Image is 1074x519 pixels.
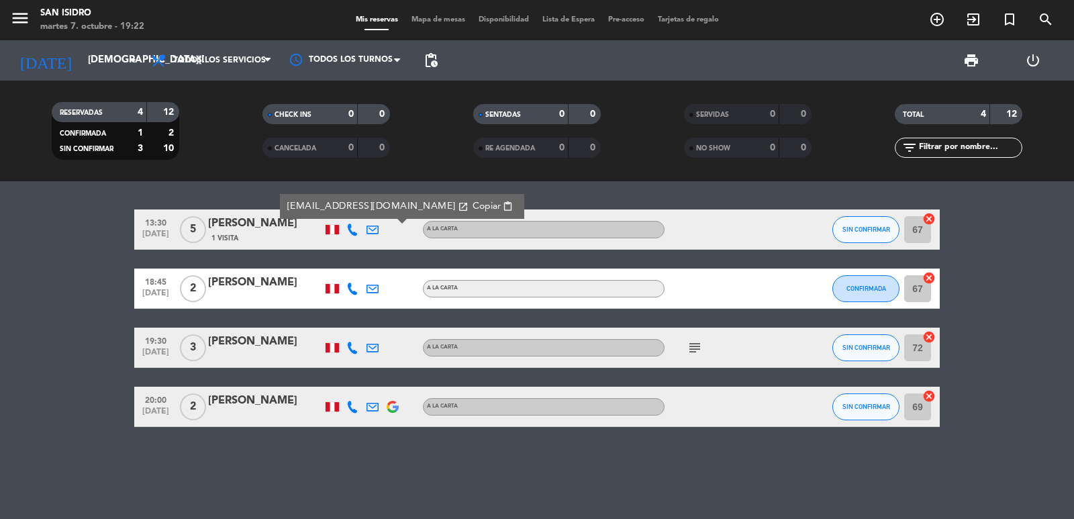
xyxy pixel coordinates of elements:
[922,389,936,403] i: cancel
[173,56,266,65] span: Todos los servicios
[40,20,144,34] div: martes 7. octubre - 19:22
[922,330,936,344] i: cancel
[180,334,206,361] span: 3
[922,271,936,285] i: cancel
[458,201,469,212] i: open_in_new
[287,199,469,214] a: [EMAIL_ADDRESS][DOMAIN_NAME]open_in_new
[963,52,979,68] span: print
[139,332,173,348] span: 19:30
[139,391,173,407] span: 20:00
[211,233,238,244] span: 1 Visita
[590,143,598,152] strong: 0
[60,146,113,152] span: SIN CONFIRMAR
[590,109,598,119] strong: 0
[163,144,177,153] strong: 10
[139,273,173,289] span: 18:45
[139,230,173,245] span: [DATE]
[275,111,311,118] span: CHECK INS
[929,11,945,28] i: add_circle_outline
[180,275,206,302] span: 2
[770,143,775,152] strong: 0
[208,333,322,350] div: [PERSON_NAME]
[687,340,703,356] i: subject
[842,403,890,410] span: SIN CONFIRMAR
[60,130,106,137] span: CONFIRMADA
[651,16,726,23] span: Tarjetas de regalo
[965,11,981,28] i: exit_to_app
[770,109,775,119] strong: 0
[846,285,886,292] span: CONFIRMADA
[208,392,322,410] div: [PERSON_NAME]
[349,16,405,23] span: Mis reservas
[168,128,177,138] strong: 2
[423,52,439,68] span: pending_actions
[10,46,81,75] i: [DATE]
[180,393,206,420] span: 2
[427,344,458,350] span: A la carta
[918,140,1022,155] input: Filtrar por nombre...
[696,111,729,118] span: SERVIDAS
[138,128,143,138] strong: 1
[903,111,924,118] span: TOTAL
[1002,40,1064,81] div: LOG OUT
[559,109,565,119] strong: 0
[696,145,730,152] span: NO SHOW
[405,16,472,23] span: Mapa de mesas
[832,216,899,243] button: SIN CONFIRMAR
[139,348,173,363] span: [DATE]
[379,109,387,119] strong: 0
[275,145,316,152] span: CANCELADA
[485,145,535,152] span: RE AGENDADA
[601,16,651,23] span: Pre-acceso
[427,226,458,232] span: A la carta
[387,401,399,413] img: google-logo.png
[139,407,173,422] span: [DATE]
[40,7,144,20] div: San Isidro
[472,16,536,23] span: Disponibilidad
[379,143,387,152] strong: 0
[485,111,521,118] span: SENTADAS
[138,107,143,117] strong: 4
[832,393,899,420] button: SIN CONFIRMAR
[208,215,322,232] div: [PERSON_NAME]
[208,274,322,291] div: [PERSON_NAME]
[469,199,518,214] button: Copiarcontent_paste
[348,143,354,152] strong: 0
[60,109,103,116] span: RESERVADAS
[922,212,936,226] i: cancel
[842,226,890,233] span: SIN CONFIRMAR
[427,285,458,291] span: A la carta
[981,109,986,119] strong: 4
[801,109,809,119] strong: 0
[832,275,899,302] button: CONFIRMADA
[139,214,173,230] span: 13:30
[842,344,890,351] span: SIN CONFIRMAR
[901,140,918,156] i: filter_list
[180,216,206,243] span: 5
[10,8,30,33] button: menu
[536,16,601,23] span: Lista de Espera
[348,109,354,119] strong: 0
[473,199,501,214] span: Copiar
[427,404,458,409] span: A la carta
[163,107,177,117] strong: 12
[1025,52,1041,68] i: power_settings_new
[1006,109,1020,119] strong: 12
[138,144,143,153] strong: 3
[559,143,565,152] strong: 0
[125,52,141,68] i: arrow_drop_down
[1002,11,1018,28] i: turned_in_not
[801,143,809,152] strong: 0
[10,8,30,28] i: menu
[503,201,513,211] span: content_paste
[832,334,899,361] button: SIN CONFIRMAR
[1038,11,1054,28] i: search
[139,289,173,304] span: [DATE]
